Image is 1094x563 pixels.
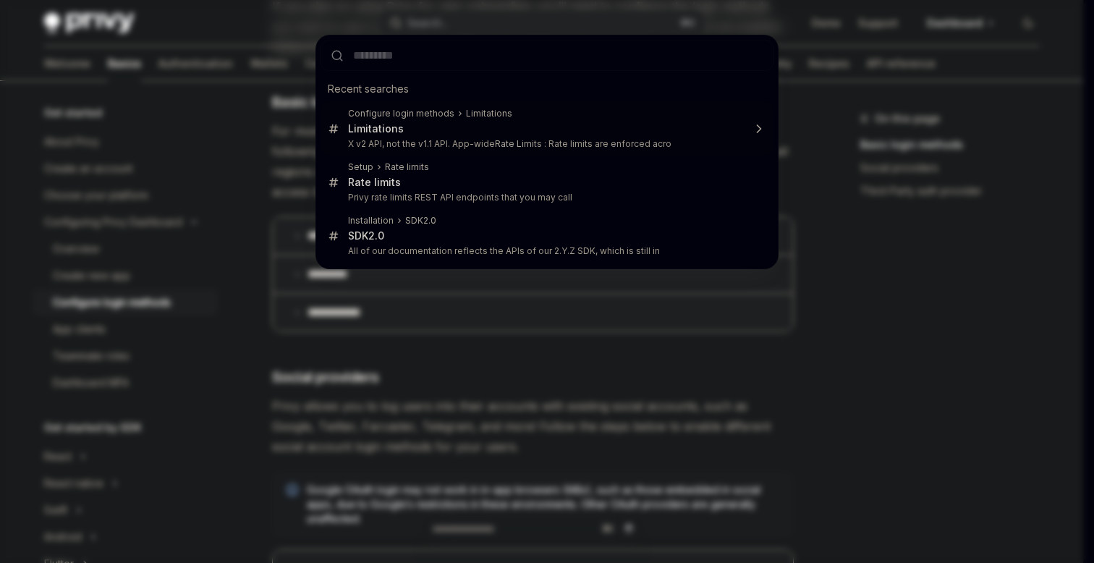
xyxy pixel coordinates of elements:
[495,138,534,149] b: Rate Limi
[348,176,401,189] div: ts
[348,245,743,257] p: All of our documentation reflects the APIs of our 2.Y.Z SDK, which is still in
[348,161,373,173] div: Setup
[348,229,368,242] b: SDK
[348,108,454,119] div: Configure login methods
[348,138,743,150] p: X v2 API, not the v1.1 API. App-wide ts : Rate limits are enforced acro
[348,229,384,242] div: 2.0
[348,192,743,203] p: Privy rate limits REST API endpoints that you may call
[385,161,421,172] b: Rate limi
[348,122,404,135] div: Limitations
[405,215,436,227] div: 2.0
[328,82,409,96] span: Recent searches
[466,108,512,119] div: Limitations
[385,161,429,173] div: ts
[348,176,391,188] b: Rate limi
[348,215,394,227] div: Installation
[405,215,423,226] b: SDK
